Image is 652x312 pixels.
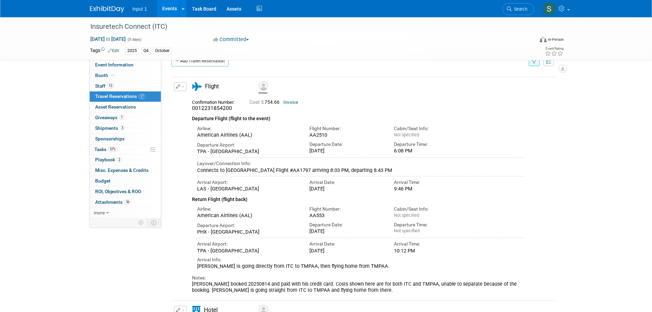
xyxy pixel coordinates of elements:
[197,263,525,269] div: [PERSON_NAME] is going directly from ITC to TMPAA, then flying home from TMPAA.
[283,100,298,105] a: Invoice
[548,37,564,42] div: In-Person
[90,176,161,186] a: Budget
[394,228,468,234] div: Not specified
[95,199,131,205] span: Attachments
[545,47,563,50] div: Event Rating
[95,157,122,162] span: Playbook
[394,125,468,132] div: Cabin/Seat Info:
[250,100,265,105] span: Cost: $
[90,113,161,123] a: Giveaways7
[90,81,161,91] a: Staff13
[111,73,115,77] i: Booth reservation complete
[197,125,299,132] div: Airline:
[394,141,468,148] div: Departure Time:
[309,241,384,247] div: Arrival Date:
[95,125,125,131] span: Shipments
[197,142,299,148] div: Departure Airport:
[90,36,126,42] span: [DATE] [DATE]
[211,36,252,43] button: Committed
[135,218,147,227] td: Personalize Event Tab Strip
[197,167,525,173] div: Connects to [GEOGRAPHIC_DATA] Flight #AA1797 arriving 8:03 PM, departing 8:43 PM
[540,37,547,42] img: Format-Inperson.png
[108,48,119,53] a: Edit
[309,132,384,138] div: AA2510
[108,147,117,152] span: 57%
[257,81,269,95] div: Paul Greenhalgh
[309,186,384,192] div: [DATE]
[192,192,525,203] div: Return Flight (flight back)
[141,47,151,54] div: Q4
[259,81,268,91] img: Paul Greenhalgh
[192,112,525,123] div: Departure Flight (flight to the event)
[95,136,125,141] span: Sponsorships
[192,105,232,111] span: 0012231854200
[394,213,419,218] span: Not specified
[205,83,219,90] span: Flight
[197,257,525,263] div: Arrival Info:
[197,179,299,186] div: Arrival Airport:
[125,47,139,54] div: 2025
[309,248,384,254] div: [DATE]
[192,98,239,105] div: Confirmation Number:
[532,60,537,64] i: Filter by Traveler
[95,93,145,99] span: Travel Reservations
[192,275,525,281] div: Notes:
[95,62,133,67] span: Event Information
[127,37,141,42] span: (5 days)
[197,241,299,247] div: Arrival Airport:
[197,206,299,212] div: Airline:
[394,222,468,228] div: Departure Time:
[107,83,114,88] span: 13
[90,47,119,55] td: Tags
[192,281,525,294] div: [PERSON_NAME] booked 20250814 and paid with his credit card. Costs shown here are for both ITC an...
[94,210,105,215] span: more
[394,179,468,186] div: Arrival Time:
[494,36,564,46] div: Event Format
[105,36,111,42] span: to
[197,229,299,235] div: PHX - [GEOGRAPHIC_DATA]
[90,71,161,81] a: Booth
[171,55,229,66] a: Add Travel Reservation
[197,148,299,154] div: TPA - [GEOGRAPHIC_DATA]
[95,83,114,89] span: Staff
[90,60,161,70] a: Event Information
[90,197,161,208] a: Attachments36
[95,73,116,78] span: Booth
[502,3,534,15] a: Search
[90,102,161,112] a: Asset Reservations
[153,47,171,54] div: October
[197,132,299,138] div: American Airlines (AAL)
[90,155,161,165] a: Playbook2
[95,115,124,120] span: Giveaways
[88,21,524,33] div: Insuretech Connect (ITC)
[90,208,161,218] a: more
[192,82,202,91] i: Flight
[90,165,161,176] a: Misc. Expenses & Credits
[309,179,384,186] div: Arrival Date:
[90,145,161,155] a: Tasks57%
[132,6,147,12] span: Input 1
[394,248,468,254] div: 10:12 PM
[394,186,468,192] div: 9:46 PM
[394,241,468,247] div: Arrival Time:
[90,91,161,102] a: Travel Reservations27
[197,186,299,192] div: LAS - [GEOGRAPHIC_DATA]
[90,134,161,144] a: Sponsorships
[90,123,161,134] a: Shipments3
[90,6,124,13] img: ExhibitDay
[309,141,384,148] div: Departure Date:
[95,178,111,184] span: Budget
[259,91,267,95] div: Paul Greenhalgh
[117,157,122,162] span: 2
[543,2,556,15] img: Susan Stout
[120,125,125,130] span: 3
[309,148,384,154] div: [DATE]
[119,115,124,120] span: 7
[197,222,299,229] div: Departure Airport:
[394,132,419,137] span: Not specified
[250,100,282,105] span: 754.66
[197,248,299,254] div: TPA - [GEOGRAPHIC_DATA]
[90,187,161,197] a: ROI, Objectives & ROO
[197,212,299,219] div: American Airlines (AAL)
[147,218,161,227] td: Toggle Event Tabs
